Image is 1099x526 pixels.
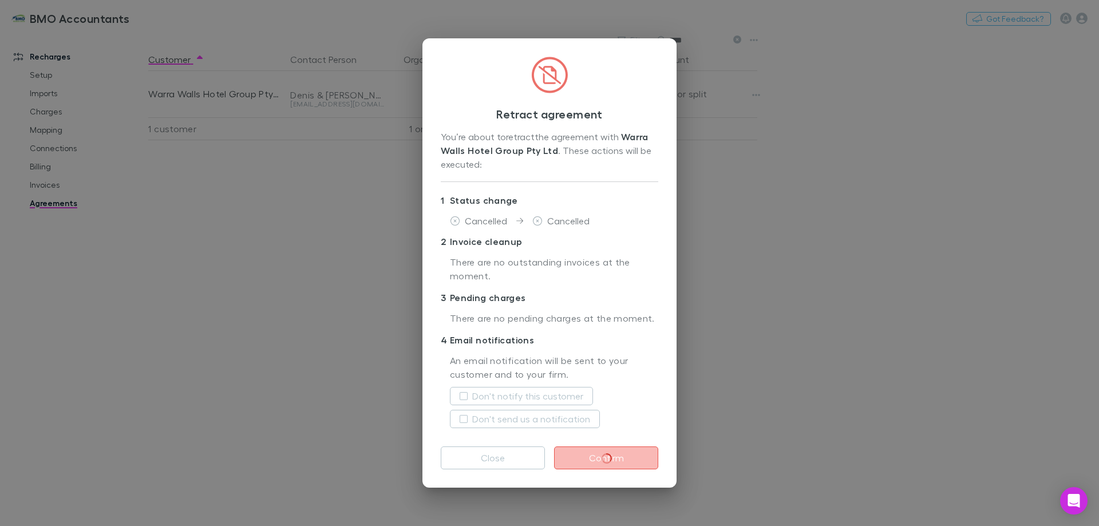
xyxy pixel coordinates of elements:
button: Don't send us a notification [450,410,600,428]
button: Confirm [554,446,658,469]
p: Email notifications [441,331,658,349]
span: Cancelled [547,215,590,226]
label: Don't notify this customer [472,389,583,403]
p: Status change [441,191,658,209]
img: svg%3e [531,57,568,93]
p: There are no outstanding invoices at the moment. [450,255,658,284]
p: Invoice cleanup [441,232,658,251]
p: Pending charges [441,288,658,307]
div: 3 [441,291,450,304]
div: 2 [441,235,450,248]
label: Don't send us a notification [472,412,590,426]
p: An email notification will be sent to your customer and to your firm. [450,354,658,382]
div: Open Intercom Messenger [1060,487,1088,515]
div: 1 [441,193,450,207]
span: Cancelled [465,215,507,226]
button: Don't notify this customer [450,387,593,405]
p: There are no pending charges at the moment. [450,311,658,326]
div: You’re about to retract the agreement with . These actions will be executed: [441,130,658,172]
div: 4 [441,333,450,347]
button: Close [441,446,545,469]
h3: Retract agreement [441,107,658,121]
